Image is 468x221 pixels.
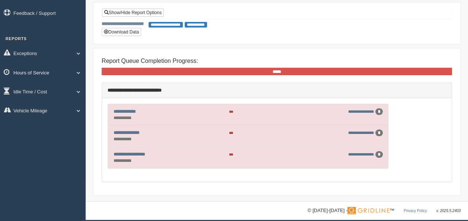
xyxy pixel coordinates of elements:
h4: Report Queue Completion Progress: [102,58,452,64]
a: Show/Hide Report Options [102,9,164,17]
img: Gridline [347,207,389,214]
button: Download Data [102,28,141,36]
div: © [DATE]-[DATE] - ™ [308,207,461,215]
a: Privacy Policy [404,209,427,213]
span: v. 2025.5.2403 [436,209,461,213]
